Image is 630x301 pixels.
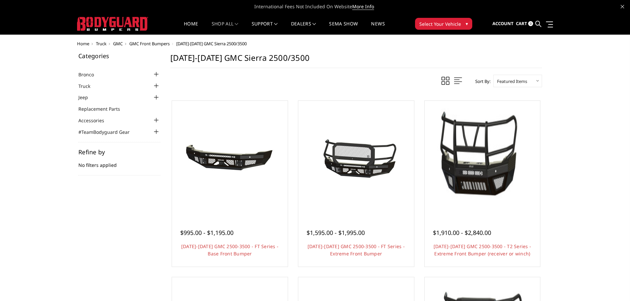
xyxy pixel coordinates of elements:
[170,53,542,68] h1: [DATE]-[DATE] GMC Sierra 2500/3500
[329,21,358,34] a: SEMA Show
[472,76,490,86] label: Sort By:
[78,94,96,101] a: Jeep
[78,129,138,135] a: #TeamBodyguard Gear
[77,17,148,31] img: BODYGUARD BUMPERS
[426,102,539,215] img: 2024-2025 GMC 2500-3500 - T2 Series - Extreme Front Bumper (receiver or winch)
[78,117,112,124] a: Accessories
[78,149,160,175] div: No filters applied
[516,20,527,26] span: Cart
[426,102,539,215] a: 2024-2025 GMC 2500-3500 - T2 Series - Extreme Front Bumper (receiver or winch) 2024-2025 GMC 2500...
[78,105,128,112] a: Replacement Parts
[516,15,533,33] a: Cart 0
[307,229,365,237] span: $1,595.00 - $1,995.00
[129,41,170,47] a: GMC Front Bumpers
[433,229,491,237] span: $1,910.00 - $2,840.00
[415,18,472,30] button: Select Your Vehicle
[180,229,233,237] span: $995.00 - $1,195.00
[252,21,278,34] a: Support
[371,21,385,34] a: News
[466,20,468,27] span: ▾
[113,41,123,47] a: GMC
[291,21,316,34] a: Dealers
[434,243,531,257] a: [DATE]-[DATE] GMC 2500-3500 - T2 Series - Extreme Front Bumper (receiver or winch)
[78,83,99,90] a: Truck
[176,41,247,47] span: [DATE]-[DATE] GMC Sierra 2500/3500
[78,149,160,155] h5: Refine by
[96,41,106,47] a: Truck
[308,243,405,257] a: [DATE]-[DATE] GMC 2500-3500 - FT Series - Extreme Front Bumper
[419,20,461,27] span: Select Your Vehicle
[184,21,198,34] a: Home
[181,243,278,257] a: [DATE]-[DATE] GMC 2500-3500 - FT Series - Base Front Bumper
[78,71,102,78] a: Bronco
[492,15,514,33] a: Account
[78,53,160,59] h5: Categories
[174,102,286,215] a: 2024-2025 GMC 2500-3500 - FT Series - Base Front Bumper 2024-2025 GMC 2500-3500 - FT Series - Bas...
[528,21,533,26] span: 0
[300,102,412,215] a: 2024-2025 GMC 2500-3500 - FT Series - Extreme Front Bumper 2024-2025 GMC 2500-3500 - FT Series - ...
[77,41,89,47] a: Home
[212,21,238,34] a: shop all
[352,3,374,10] a: More Info
[492,20,514,26] span: Account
